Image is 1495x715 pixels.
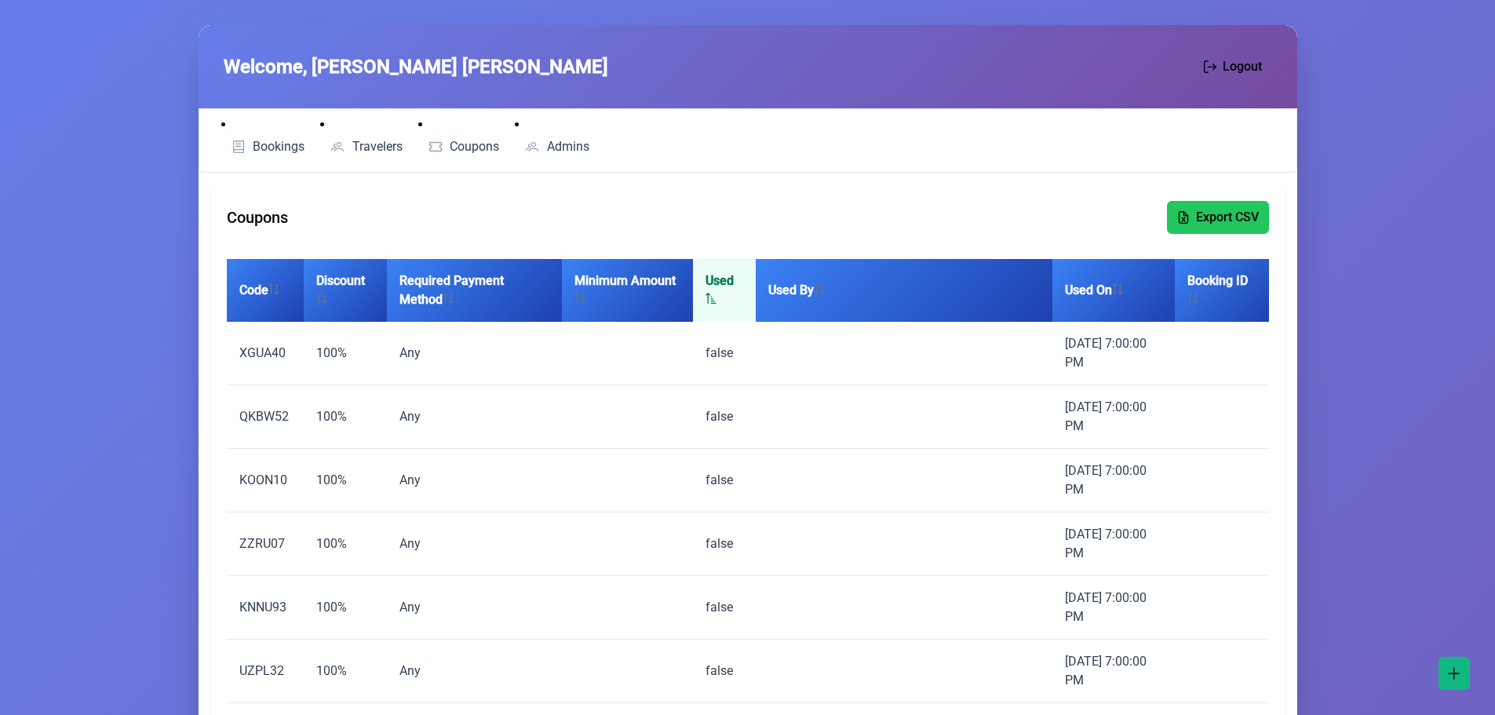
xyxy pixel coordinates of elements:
[515,115,599,159] li: Admins
[227,640,304,703] td: UZPL32
[1167,201,1269,234] button: Export CSV
[387,640,562,703] td: Any
[253,140,304,153] span: Bookings
[693,449,756,513] td: false
[221,134,315,159] a: Bookings
[693,259,756,322] th: Used
[1052,640,1175,703] td: [DATE] 7:00:00 PM
[224,53,608,81] span: Welcome, [PERSON_NAME] [PERSON_NAME]
[227,385,304,449] td: QKBW52
[1052,259,1175,322] th: Used On
[1194,50,1272,83] button: Logout
[1052,385,1175,449] td: [DATE] 7:00:00 PM
[387,385,562,449] td: Any
[227,206,288,229] span: Coupons
[1175,259,1269,322] th: Booking ID
[320,134,412,159] a: Travelers
[352,140,403,153] span: Travelers
[693,513,756,576] td: false
[304,640,387,703] td: 100%
[387,576,562,640] td: Any
[547,140,589,153] span: Admins
[1052,449,1175,513] td: [DATE] 7:00:00 PM
[450,140,499,153] span: Coupons
[304,385,387,449] td: 100%
[387,449,562,513] td: Any
[756,259,1052,322] th: Used By
[1223,57,1262,76] span: Logout
[1052,322,1175,385] td: [DATE] 7:00:00 PM
[693,385,756,449] td: false
[227,576,304,640] td: KNNU93
[304,322,387,385] td: 100%
[693,322,756,385] td: false
[227,513,304,576] td: ZZRU07
[693,640,756,703] td: false
[304,259,387,322] th: Discount
[1052,576,1175,640] td: [DATE] 7:00:00 PM
[693,576,756,640] td: false
[387,513,562,576] td: Any
[221,115,315,159] li: Bookings
[320,115,412,159] li: Travelers
[418,134,509,159] a: Coupons
[227,449,304,513] td: KOON10
[418,115,509,159] li: Coupons
[227,322,304,385] td: XGUA40
[304,513,387,576] td: 100%
[227,259,304,322] th: Code
[1196,208,1259,227] span: Export CSV
[515,134,599,159] a: Admins
[304,576,387,640] td: 100%
[304,449,387,513] td: 100%
[387,259,562,322] th: Required Payment Method
[562,259,693,322] th: Minimum Amount
[1052,513,1175,576] td: [DATE] 7:00:00 PM
[387,322,562,385] td: Any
